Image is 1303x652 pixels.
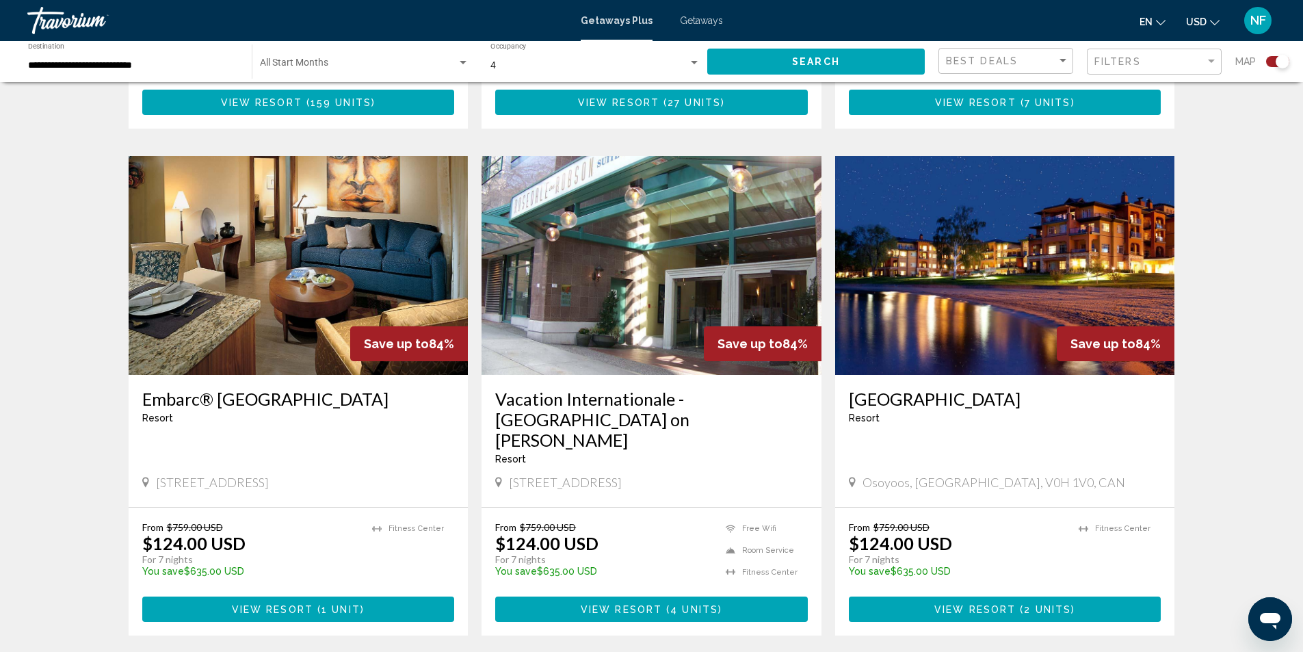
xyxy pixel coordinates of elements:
span: Filters [1094,56,1141,67]
span: Save up to [718,337,782,351]
a: [GEOGRAPHIC_DATA] [849,389,1161,409]
span: 2 units [1024,604,1071,615]
button: Search [707,49,925,74]
button: View Resort(2 units) [849,597,1161,622]
button: View Resort(7 units) [849,90,1161,115]
button: Filter [1087,48,1222,76]
button: View Resort(159 units) [142,90,455,115]
span: Save up to [1070,337,1135,351]
mat-select: Sort by [946,55,1069,67]
span: USD [1186,16,1207,27]
button: User Menu [1240,6,1276,35]
span: View Resort [935,97,1016,108]
span: Search [792,57,840,68]
a: Vacation Internationale - [GEOGRAPHIC_DATA] on [PERSON_NAME] [495,389,808,450]
p: For 7 nights [849,553,1066,566]
button: Change currency [1186,12,1220,31]
span: [STREET_ADDRESS] [156,475,269,490]
span: View Resort [578,97,659,108]
p: $635.00 USD [849,566,1066,577]
span: Map [1235,52,1256,71]
span: From [495,521,516,533]
p: For 7 nights [495,553,712,566]
span: Fitness Center [389,524,444,533]
span: Room Service [742,546,794,555]
span: Resort [142,413,173,423]
button: View Resort(27 units) [495,90,808,115]
span: 7 units [1025,97,1071,108]
span: View Resort [581,604,662,615]
span: View Resort [934,604,1016,615]
p: $124.00 USD [495,533,598,553]
span: 27 units [668,97,721,108]
span: ( ) [662,604,722,615]
span: Best Deals [946,55,1018,66]
span: ( ) [302,97,376,108]
span: Fitness Center [1095,524,1150,533]
span: $759.00 USD [873,521,930,533]
span: ( ) [659,97,725,108]
span: You save [495,566,537,577]
img: ii_itv1.jpg [129,156,469,375]
p: $635.00 USD [142,566,359,577]
span: ( ) [313,604,365,615]
button: View Resort(1 unit) [142,597,455,622]
span: Resort [849,413,880,423]
img: ii_vrr1.jpg [482,156,821,375]
span: View Resort [221,97,302,108]
span: Save up to [364,337,429,351]
span: Osoyoos, [GEOGRAPHIC_DATA], V0H 1V0, CAN [863,475,1125,490]
span: $759.00 USD [167,521,223,533]
div: 84% [1057,326,1174,361]
div: 84% [350,326,468,361]
span: 4 units [670,604,718,615]
span: ( ) [1016,97,1075,108]
button: Change language [1140,12,1166,31]
span: 159 units [311,97,371,108]
span: View Resort [232,604,313,615]
a: Travorium [27,7,567,34]
span: Resort [495,454,526,465]
iframe: Button to launch messaging window [1248,597,1292,641]
button: View Resort(4 units) [495,597,808,622]
p: $124.00 USD [849,533,952,553]
span: You save [849,566,891,577]
span: Fitness Center [742,568,798,577]
span: From [142,521,163,533]
span: $759.00 USD [520,521,576,533]
span: You save [142,566,184,577]
p: $124.00 USD [142,533,246,553]
span: 1 unit [321,604,360,615]
span: Free Wifi [742,524,776,533]
span: 4 [490,60,496,70]
a: Embarc® [GEOGRAPHIC_DATA] [142,389,455,409]
img: ii_wab1.jpg [835,156,1175,375]
p: For 7 nights [142,553,359,566]
span: [STREET_ADDRESS] [509,475,622,490]
span: NF [1250,14,1266,27]
span: ( ) [1016,604,1075,615]
a: Getaways Plus [581,15,653,26]
span: en [1140,16,1153,27]
a: Getaways [680,15,723,26]
div: 84% [704,326,821,361]
p: $635.00 USD [495,566,712,577]
span: From [849,521,870,533]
